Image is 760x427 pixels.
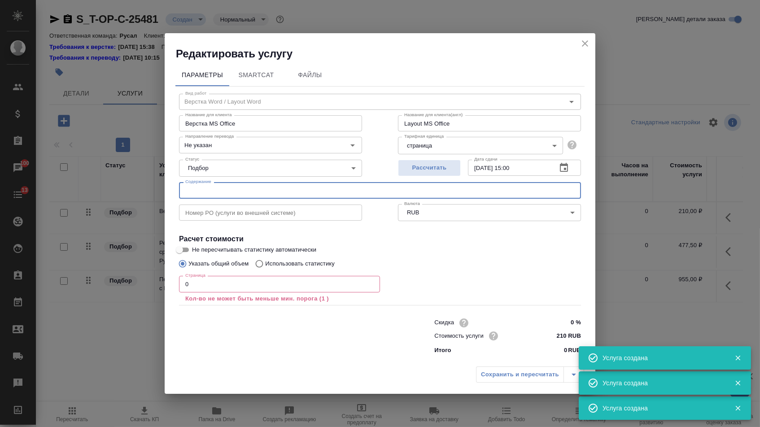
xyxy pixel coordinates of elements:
input: ✎ Введи что-нибудь [547,329,581,342]
input: ✎ Введи что-нибудь [547,316,581,329]
button: Закрыть [729,354,747,362]
span: SmartCat [235,70,278,81]
p: Скидка [434,318,454,327]
h4: Расчет стоимости [179,234,581,244]
span: Файлы [288,70,332,81]
p: Использовать статистику [265,259,335,268]
div: Услуга создана [603,379,721,388]
p: 0 [564,346,567,355]
button: Подбор [185,164,211,172]
p: Стоимость услуги [434,331,484,340]
button: Закрыть [729,379,747,387]
span: Не пересчитывать статистику автоматически [192,245,316,254]
button: Закрыть [729,404,747,412]
button: Рассчитать [398,160,461,176]
p: RUB [568,346,581,355]
button: close [578,37,592,50]
div: RUB [398,204,581,221]
h2: Редактировать услугу [176,47,595,61]
button: RUB [404,209,422,216]
div: Услуга создана [603,404,721,413]
div: страница [398,137,563,154]
div: Подбор [179,160,362,177]
button: страница [404,142,435,149]
button: Open [346,139,359,152]
span: Рассчитать [403,163,456,173]
p: Итого [434,346,451,355]
p: Кол-во не может быть меньше мин. порога (1 ) [185,294,374,303]
span: Параметры [181,70,224,81]
div: Услуга создана [603,353,721,362]
p: Указать общий объем [188,259,249,268]
div: split button [476,366,584,383]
